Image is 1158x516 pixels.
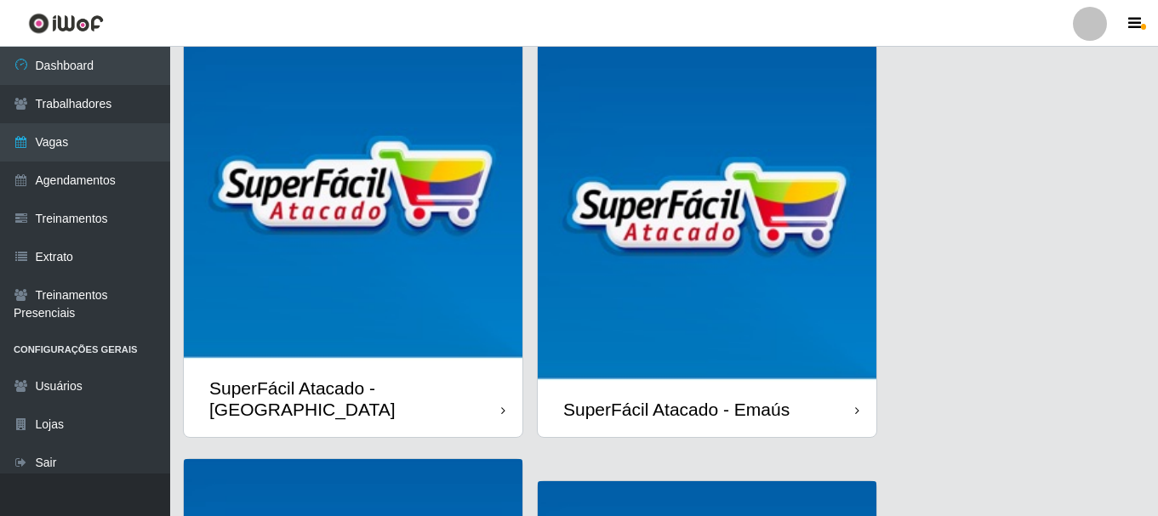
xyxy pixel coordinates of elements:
img: cardImg [184,22,522,360]
img: CoreUI Logo [28,13,104,34]
div: SuperFácil Atacado - [GEOGRAPHIC_DATA] [209,377,501,420]
img: cardImg [538,43,876,382]
a: SuperFácil Atacado - [GEOGRAPHIC_DATA] [184,22,522,437]
a: SuperFácil Atacado - Emaús [538,43,876,437]
div: SuperFácil Atacado - Emaús [563,399,790,420]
